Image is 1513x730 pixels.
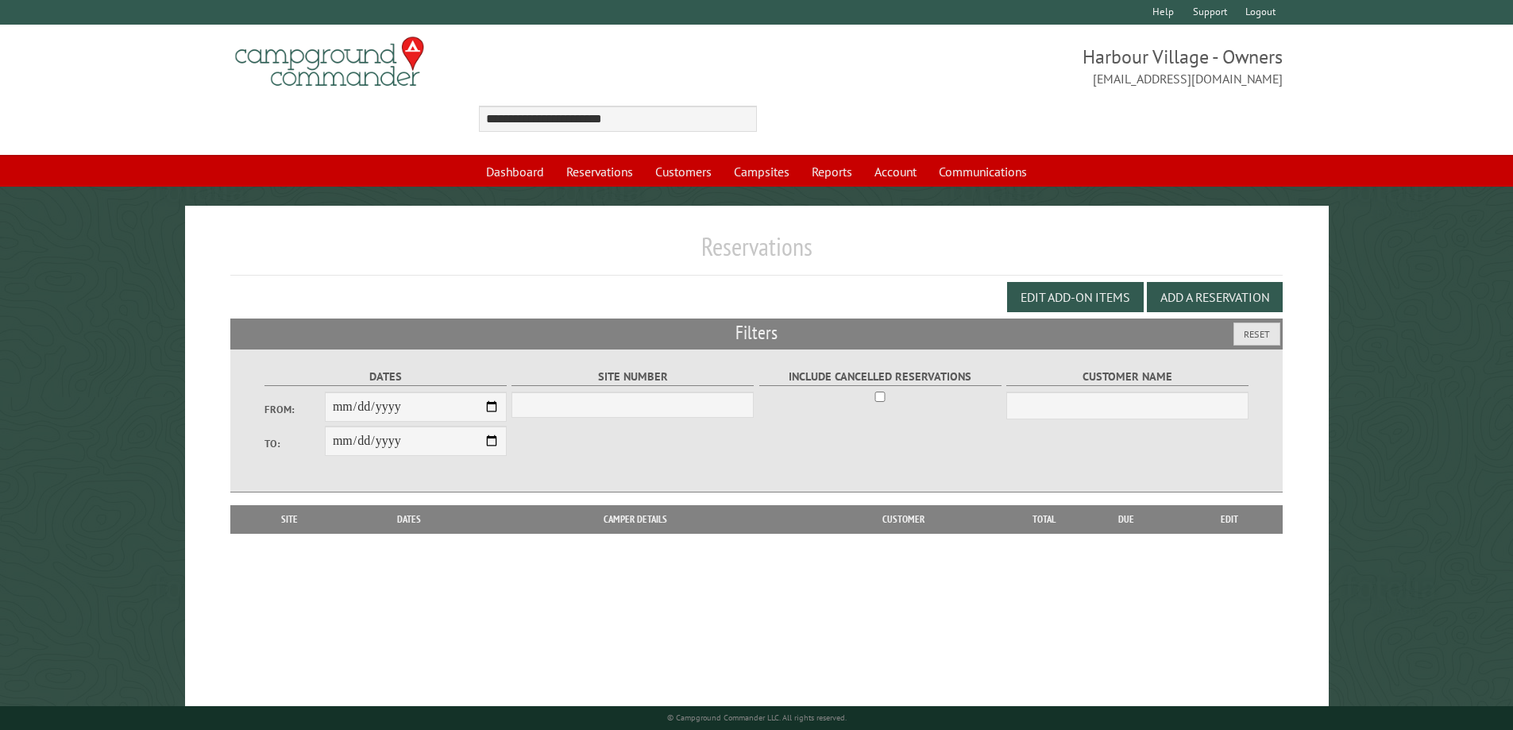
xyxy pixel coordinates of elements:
span: Harbour Village - Owners [EMAIL_ADDRESS][DOMAIN_NAME] [757,44,1283,88]
img: Campground Commander [230,31,429,93]
a: Dashboard [477,156,554,187]
small: © Campground Commander LLC. All rights reserved. [667,713,847,723]
th: Total [1013,505,1076,534]
a: Communications [929,156,1036,187]
a: Reports [802,156,862,187]
button: Reset [1233,323,1280,346]
label: Customer Name [1006,368,1249,386]
label: To: [264,436,325,451]
th: Camper Details [477,505,793,534]
th: Site [238,505,342,534]
button: Add a Reservation [1147,282,1283,312]
label: From: [264,402,325,417]
th: Edit [1176,505,1283,534]
a: Account [865,156,926,187]
a: Reservations [557,156,643,187]
a: Campsites [724,156,799,187]
label: Include Cancelled Reservations [759,368,1002,386]
label: Site Number [511,368,754,386]
th: Dates [342,505,477,534]
th: Customer [793,505,1013,534]
h2: Filters [230,319,1283,349]
label: Dates [264,368,507,386]
button: Edit Add-on Items [1007,282,1144,312]
h1: Reservations [230,231,1283,275]
th: Due [1076,505,1176,534]
a: Customers [646,156,721,187]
